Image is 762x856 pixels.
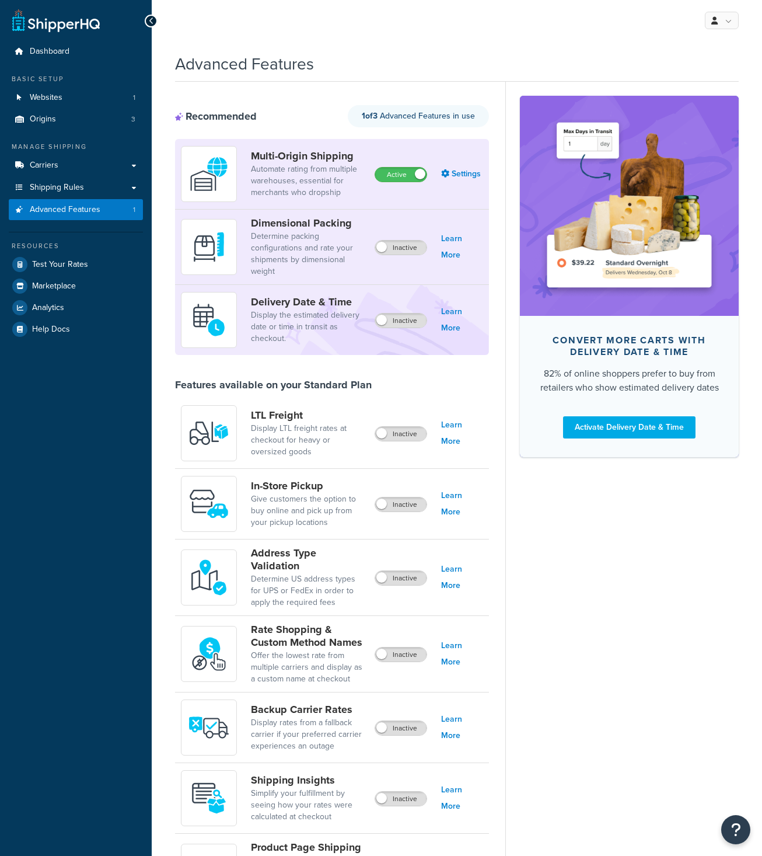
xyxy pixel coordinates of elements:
[188,634,229,674] img: icon-duo-feat-rate-shopping-ecdd8bed.png
[9,297,143,318] a: Analytics
[30,205,100,215] span: Advanced Features
[251,774,365,787] a: Shipping Insights
[30,93,62,103] span: Websites
[441,711,483,744] a: Learn More
[362,110,377,122] strong: 1 of 3
[251,547,365,572] a: Address Type Validation
[251,423,365,458] a: Display LTL freight rates at checkout for heavy or oversized goods
[441,231,483,263] a: Learn More
[251,703,365,716] a: Backup Carrier Rates
[188,557,229,598] img: kIG8fy0lQAAAABJRU5ErkJggg==
[537,113,721,298] img: feature-image-ddt-36eae7f7280da8017bfb280eaccd9c446f90b1fe08728e4019434db127062ab4.png
[9,155,143,176] a: Carriers
[375,497,427,511] label: Inactive
[251,295,365,308] a: Delivery Date & Time
[375,571,427,585] label: Inactive
[721,815,750,844] button: Open Resource Center
[32,325,70,335] span: Help Docs
[251,217,365,229] a: Dimensional Packing
[9,254,143,275] a: Test Your Rates
[251,409,365,422] a: LTL Freight
[375,427,427,441] label: Inactive
[175,378,372,391] div: Features available on your Standard Plan
[188,778,229,819] img: Acw9rhKYsOEjAAAAAElFTkSuQmCC
[32,303,64,313] span: Analytics
[9,199,143,221] a: Advanced Features1
[9,241,143,251] div: Resources
[563,416,695,439] a: Activate Delivery Date & Time
[375,241,427,255] label: Inactive
[188,154,229,194] img: WatD5o0RtDAAAAAElFTkSuQmCC
[251,149,365,162] a: Multi-Origin Shipping
[441,417,483,450] a: Learn More
[30,183,84,193] span: Shipping Rules
[539,367,720,395] div: 82% of online shoppers prefer to buy from retailers who show estimated delivery dates
[441,166,483,182] a: Settings
[188,227,229,267] img: DTVBYsAAAAAASUVORK5CYII=
[251,650,365,685] a: Offer the lowest rate from multiple carriers and display as a custom name at checkout
[133,205,135,215] span: 1
[32,281,76,291] span: Marketplace
[375,648,427,662] label: Inactive
[30,161,58,170] span: Carriers
[251,788,365,823] a: Simplify your fulfillment by seeing how your rates were calculated at checkout
[441,488,483,520] a: Learn More
[362,110,475,122] span: Advanced Features in use
[375,168,427,182] label: Active
[251,493,365,528] a: Give customers the option to buy online and pick up from your pickup locations
[9,109,143,130] li: Origins
[9,41,143,62] a: Dashboard
[32,260,88,270] span: Test Your Rates
[251,623,365,649] a: Rate Shopping & Custom Method Names
[375,721,427,735] label: Inactive
[30,47,69,57] span: Dashboard
[188,413,229,454] img: y79ZsPf0fXUFUhFXDzUgf+ktZg5F2+ohG75+v3d2s1D9TjoU8PiyCIluIjV41seZevKCRuEjTPPOKHJsQcmKCXGdfprl3L4q7...
[9,177,143,199] a: Shipping Rules
[251,231,365,277] a: Determine packing configurations and rate your shipments by dimensional weight
[9,199,143,221] li: Advanced Features
[441,638,483,670] a: Learn More
[9,87,143,109] a: Websites1
[441,561,483,594] a: Learn More
[30,114,56,124] span: Origins
[441,304,483,336] a: Learn More
[251,163,365,199] a: Automate rating from multiple warehouses, essential for merchants who dropship
[251,479,365,492] a: In-Store Pickup
[175,110,257,123] div: Recommended
[9,276,143,297] a: Marketplace
[9,87,143,109] li: Websites
[9,319,143,340] a: Help Docs
[9,109,143,130] a: Origins3
[251,573,365,608] a: Determine US address types for UPS or FedEx in order to apply the required fees
[188,300,229,340] img: gfkeb5ejjkALwAAAABJRU5ErkJggg==
[188,707,229,748] img: icon-duo-feat-backup-carrier-4420b188.png
[9,74,143,84] div: Basic Setup
[251,309,365,345] a: Display the estimated delivery date or time in transit as checkout.
[539,335,720,358] div: Convert more carts with delivery date & time
[441,782,483,815] a: Learn More
[375,314,427,328] label: Inactive
[131,114,135,124] span: 3
[251,717,365,752] a: Display rates from a fallback carrier if your preferred carrier experiences an outage
[9,142,143,152] div: Manage Shipping
[188,483,229,524] img: wfgcfpwTIucLEAAAAASUVORK5CYII=
[133,93,135,103] span: 1
[375,792,427,806] label: Inactive
[175,53,314,75] h1: Advanced Features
